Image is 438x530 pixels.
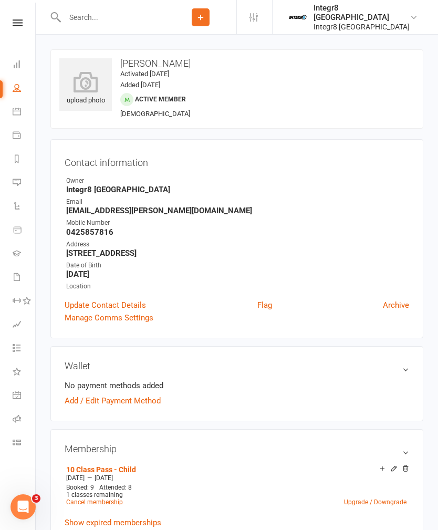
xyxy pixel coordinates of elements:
[314,3,410,22] div: Integr8 [GEOGRAPHIC_DATA]
[13,432,36,455] a: Class kiosk mode
[59,58,414,69] h3: [PERSON_NAME]
[99,484,132,491] span: Attended: 8
[59,71,112,106] div: upload photo
[120,110,190,118] span: [DEMOGRAPHIC_DATA]
[13,124,36,148] a: Payments
[13,219,36,243] a: Product Sales
[95,474,113,482] span: [DATE]
[65,518,161,527] a: Show expired memberships
[66,484,94,491] span: Booked: 9
[66,261,409,271] div: Date of Birth
[120,70,169,78] time: Activated [DATE]
[66,240,409,250] div: Address
[61,10,165,25] input: Search...
[32,494,40,503] span: 3
[66,248,409,258] strong: [STREET_ADDRESS]
[66,206,409,215] strong: [EMAIL_ADDRESS][PERSON_NAME][DOMAIN_NAME]
[66,185,409,194] strong: Integr8 [GEOGRAPHIC_DATA]
[65,379,409,392] li: No payment methods added
[64,474,409,482] div: —
[66,491,123,498] span: 1 classes remaining
[120,81,160,89] time: Added [DATE]
[66,498,123,506] a: Cancel membership
[13,314,36,337] a: Assessments
[66,176,409,186] div: Owner
[314,22,410,32] div: Integr8 [GEOGRAPHIC_DATA]
[13,54,36,77] a: Dashboard
[65,153,409,168] h3: Contact information
[65,299,146,311] a: Update Contact Details
[65,360,409,371] h3: Wallet
[66,269,409,279] strong: [DATE]
[383,299,409,311] a: Archive
[13,77,36,101] a: People
[135,96,186,103] span: Active member
[66,218,409,228] div: Mobile Number
[344,498,406,506] a: Upgrade / Downgrade
[257,299,272,311] a: Flag
[11,494,36,519] iframe: Intercom live chat
[13,101,36,124] a: Calendar
[13,384,36,408] a: General attendance kiosk mode
[66,474,85,482] span: [DATE]
[66,197,409,207] div: Email
[13,408,36,432] a: Roll call kiosk mode
[66,465,136,474] a: 10 Class Pass - Child
[65,394,161,407] a: Add / Edit Payment Method
[287,7,308,28] img: thumb_image1744271085.png
[65,311,153,324] a: Manage Comms Settings
[66,282,409,292] div: Location
[13,361,36,384] a: What's New
[13,148,36,172] a: Reports
[65,443,409,454] h3: Membership
[66,227,409,237] strong: 0425857816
